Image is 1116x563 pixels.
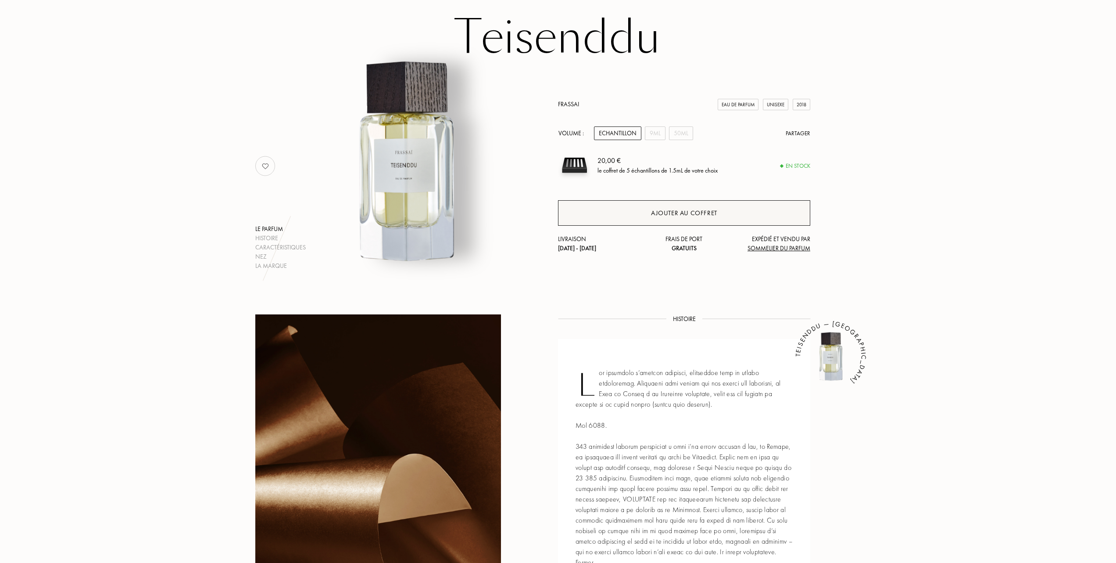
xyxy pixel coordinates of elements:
div: Expédié et vendu par [726,235,810,253]
img: no_like_p.png [257,157,274,175]
img: sample box [558,149,591,182]
div: Partager [786,129,810,138]
div: 9mL [645,126,665,140]
img: Teisenddu Frassai [298,53,515,271]
div: Eau de Parfum [718,99,758,111]
div: 50mL [669,126,693,140]
div: Histoire [255,234,306,243]
div: En stock [780,162,810,170]
div: Volume : [558,126,589,140]
div: Unisexe [763,99,788,111]
span: [DATE] - [DATE] [558,244,596,252]
div: Le parfum [255,224,306,234]
div: 20,00 € [597,155,718,166]
div: La marque [255,261,306,271]
div: Ajouter au coffret [651,208,717,218]
h1: Teisenddu [339,14,777,62]
div: Nez [255,252,306,261]
div: 2018 [793,99,810,111]
img: Teisenddu [805,330,857,383]
div: le coffret de 5 échantillons de 1.5mL de votre choix [597,166,718,175]
span: Gratuits [672,244,697,252]
div: Caractéristiques [255,243,306,252]
a: Frassai [558,100,579,108]
div: Echantillon [594,126,641,140]
div: Livraison [558,235,642,253]
div: Frais de port [642,235,726,253]
span: Sommelier du Parfum [748,244,810,252]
